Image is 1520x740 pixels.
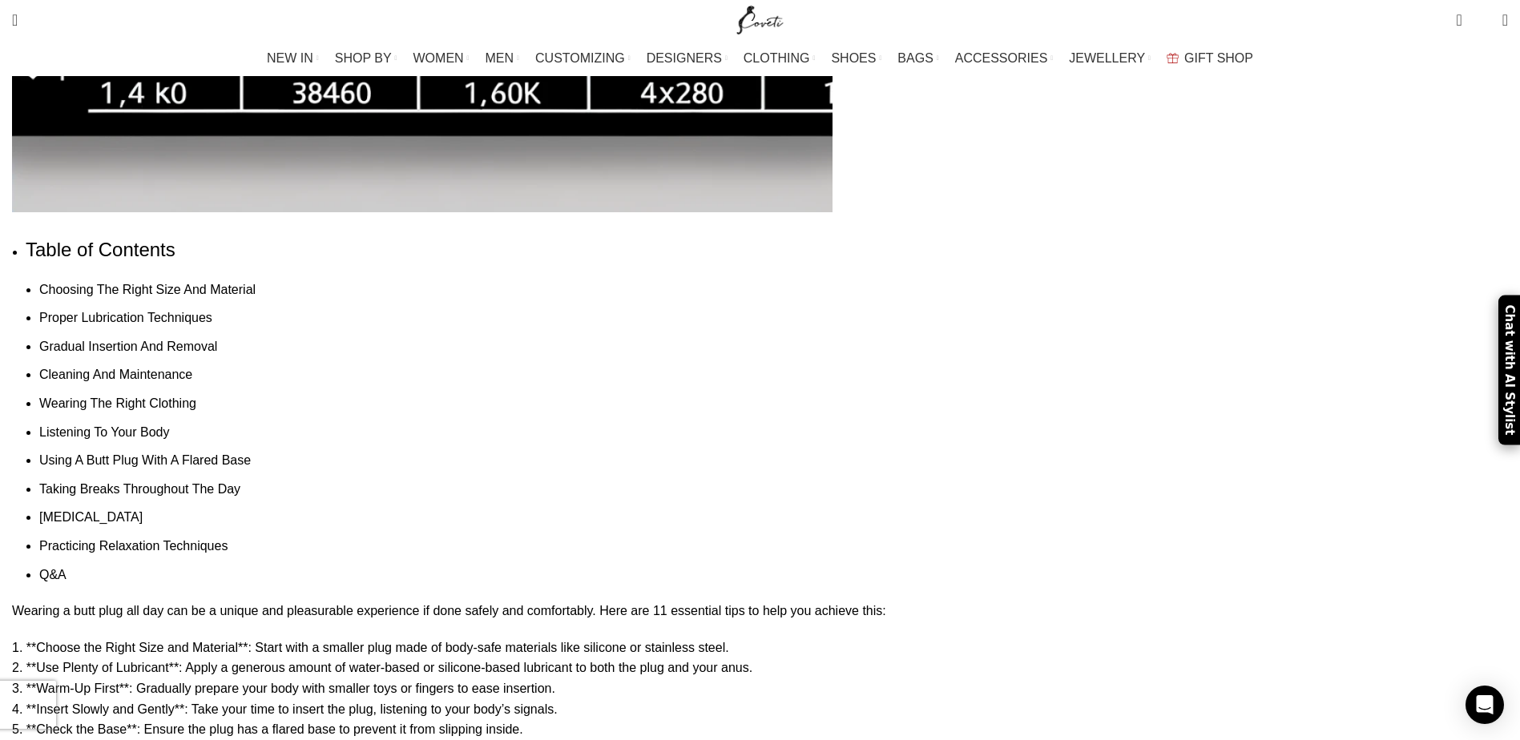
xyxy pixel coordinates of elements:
[39,311,212,324] a: Proper Lubrication Techniques
[831,42,881,74] a: SHOES
[1184,50,1253,66] span: GIFT SHOP
[335,42,397,74] a: SHOP BY
[897,50,933,66] span: BAGS
[1069,50,1145,66] span: JEWELLERY
[1069,42,1151,74] a: JEWELLERY
[897,42,938,74] a: BAGS
[1466,686,1504,724] div: Open Intercom Messenger
[535,50,625,66] span: CUSTOMIZING
[1478,16,1490,28] span: 0
[1448,4,1470,36] a: 0
[267,50,313,66] span: NEW IN
[39,510,143,524] a: [MEDICAL_DATA]
[1458,8,1470,20] span: 0
[1474,4,1490,36] div: My Wishlist
[1167,53,1179,63] img: GiftBag
[39,340,217,353] a: Gradual Insertion And Removal
[39,396,196,410] a: Wearing The Right Clothing
[486,50,514,66] span: MEN
[4,42,1516,74] div: Main navigation
[831,50,876,66] span: SHOES
[335,50,392,66] span: SHOP BY
[39,368,192,381] a: Cleaning And Maintenance
[39,539,228,553] a: Practicing Relaxation Techniques
[39,453,251,467] a: Using A Butt Plug With A Flared Base
[413,42,470,74] a: WOMEN
[744,50,810,66] span: CLOTHING
[647,42,728,74] a: DESIGNERS
[486,42,519,74] a: MEN
[4,4,26,36] a: Search
[647,50,722,66] span: DESIGNERS
[535,42,631,74] a: CUSTOMIZING
[39,283,256,296] a: Choosing The Right Size And Material
[12,601,1128,621] p: Wearing a butt plug all day can be a unique and pleasurable experience if done safely and comfort...
[955,50,1048,66] span: ACCESSORIES
[1167,42,1253,74] a: GIFT SHOP
[744,42,816,74] a: CLOTHING
[39,568,67,581] a: Q&A
[26,236,1128,263] h2: Table of Contents
[39,425,170,439] a: Listening To Your Body
[955,42,1054,74] a: ACCESSORIES
[413,50,464,66] span: WOMEN
[267,42,319,74] a: NEW IN
[733,12,787,26] a: Site logo
[39,482,240,496] a: Taking Breaks Throughout The Day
